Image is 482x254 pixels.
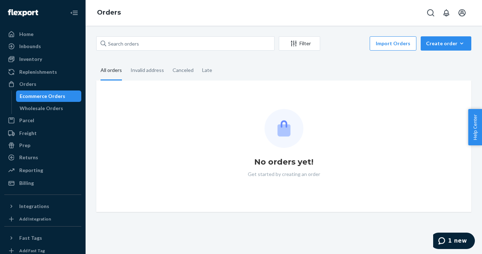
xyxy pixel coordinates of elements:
[8,9,38,16] img: Flexport logo
[4,232,81,244] button: Fast Tags
[19,180,34,187] div: Billing
[130,61,164,79] div: Invalid address
[4,128,81,139] a: Freight
[91,2,127,23] ol: breadcrumbs
[101,61,122,81] div: All orders
[424,6,438,20] button: Open Search Box
[19,68,57,76] div: Replenishments
[4,66,81,78] a: Replenishments
[19,216,51,222] div: Add Integration
[455,6,469,20] button: Open account menu
[439,6,453,20] button: Open notifications
[4,215,81,223] a: Add Integration
[248,171,320,178] p: Get started by creating an order
[19,142,30,149] div: Prep
[19,31,34,38] div: Home
[265,109,303,148] img: Empty list
[4,152,81,163] a: Returns
[4,41,81,52] a: Inbounds
[19,167,43,174] div: Reporting
[4,78,81,90] a: Orders
[4,177,81,189] a: Billing
[16,103,82,114] a: Wholesale Orders
[426,40,466,47] div: Create order
[254,156,313,168] h1: No orders yet!
[97,9,121,16] a: Orders
[4,165,81,176] a: Reporting
[4,115,81,126] a: Parcel
[173,61,194,79] div: Canceled
[96,36,275,51] input: Search orders
[16,90,82,102] a: Ecommerce Orders
[4,53,81,65] a: Inventory
[4,201,81,212] button: Integrations
[370,36,416,51] button: Import Orders
[67,6,81,20] button: Close Navigation
[19,234,42,242] div: Fast Tags
[19,203,49,210] div: Integrations
[421,36,471,51] button: Create order
[279,36,320,51] button: Filter
[20,105,63,112] div: Wholesale Orders
[19,117,34,124] div: Parcel
[433,233,475,250] iframe: Opens a widget where you can chat to one of our agents
[19,248,45,254] div: Add Fast Tag
[19,130,37,137] div: Freight
[19,154,38,161] div: Returns
[279,40,320,47] div: Filter
[202,61,212,79] div: Late
[19,43,41,50] div: Inbounds
[4,140,81,151] a: Prep
[19,56,42,63] div: Inventory
[20,93,65,100] div: Ecommerce Orders
[19,81,36,88] div: Orders
[4,28,81,40] a: Home
[468,109,482,145] button: Help Center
